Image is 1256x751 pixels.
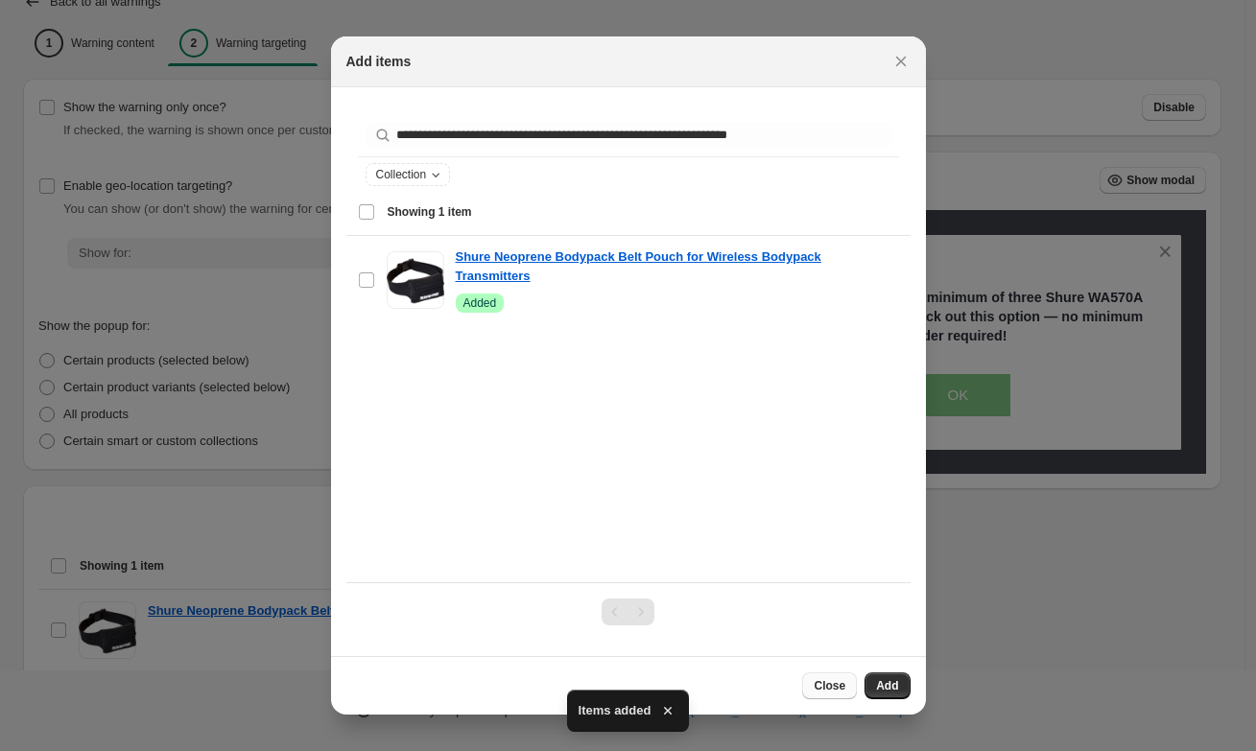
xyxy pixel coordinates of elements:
[376,167,427,182] span: Collection
[888,48,914,75] button: Close
[865,672,910,699] button: Add
[367,164,450,185] button: Collection
[387,251,444,309] img: Shure Neoprene Bodypack Belt Pouch for Wireless Bodypack Transmitters
[346,52,412,71] h2: Add items
[802,672,857,699] button: Close
[602,598,654,625] nav: Pagination
[388,204,472,220] span: Showing 1 item
[463,295,497,311] span: Added
[579,701,652,720] span: Items added
[876,678,898,693] span: Add
[814,678,845,693] span: Close
[456,247,899,286] a: Shure Neoprene Bodypack Belt Pouch for Wireless Bodypack Transmitters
